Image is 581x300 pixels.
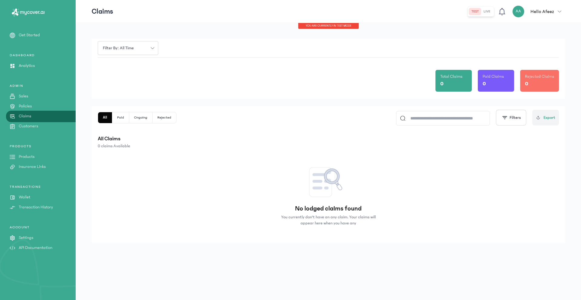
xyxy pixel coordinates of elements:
button: Ongoing [129,112,153,123]
p: 0 [525,80,528,88]
p: Claims [92,7,113,16]
span: Filter by: all time [99,45,137,51]
button: Paid [112,112,129,123]
button: live [481,8,493,15]
p: Hello Afeez [530,8,554,15]
p: 0 [483,80,486,88]
p: Products [19,154,34,160]
button: Filter by: all time [98,41,158,55]
div: You are currently in TEST MODE [298,23,359,29]
p: Get Started [19,32,40,38]
p: No lodged claims found [295,204,362,213]
p: Analytics [19,63,35,69]
p: Policies [19,103,32,109]
div: AA [512,5,524,18]
p: Customers [19,123,38,129]
p: Transaction History [19,204,53,210]
p: You currently don't have an any claim. Your claims will appear here when you have any [275,214,381,226]
p: 0 claims Available [98,143,559,149]
p: Total Claims [440,73,462,80]
p: Rejected Claims [525,73,554,80]
p: Sales [19,93,28,99]
button: Filters [496,110,526,126]
button: Export [532,110,559,126]
p: Insurance Links [19,164,46,170]
button: All [98,112,112,123]
p: All Claims [98,135,559,143]
p: Paid Claims [483,73,504,80]
button: test [469,8,481,15]
p: Settings [19,235,33,241]
p: 0 [440,80,444,88]
button: AAHello Afeez [512,5,565,18]
button: Rejected [153,112,176,123]
p: API Documentation [19,245,52,251]
span: Export [543,115,555,121]
p: Claims [19,113,31,119]
p: Wallet [19,194,30,201]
